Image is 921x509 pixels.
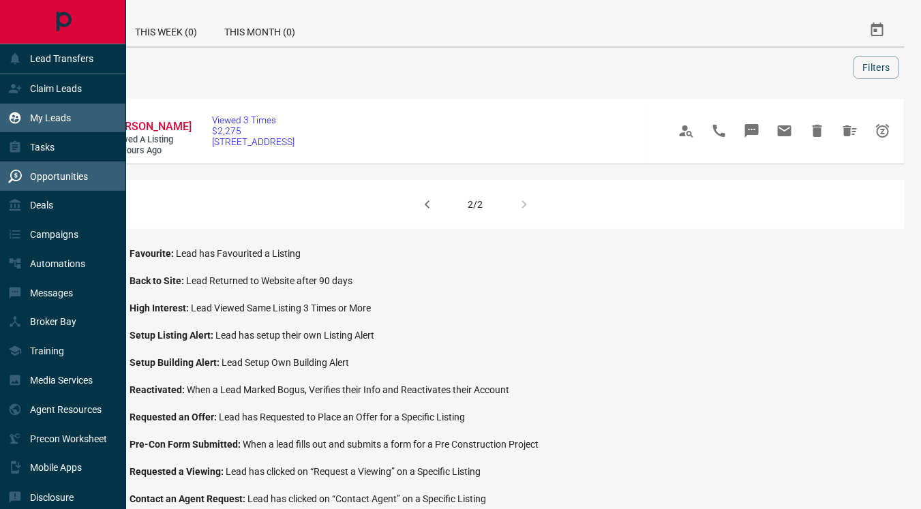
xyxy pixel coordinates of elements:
[186,275,352,286] span: Lead Returned to Website after 90 days
[109,106,191,134] a: L. [PERSON_NAME]
[212,114,295,147] a: Viewed 3 Times$2,275[STREET_ADDRESS]
[211,14,309,46] div: This Month (0)
[130,384,187,395] span: Reactivated
[219,412,465,422] span: Lead has Requested to Place an Offer for a Specific Listing
[130,357,222,368] span: Setup Building Alert
[243,439,539,450] span: When a lead fills out and submits a form for a Pre Construction Project
[130,330,215,341] span: Setup Listing Alert
[121,14,211,46] div: This Week (0)
[212,114,295,125] span: Viewed 3 Times
[215,330,374,341] span: Lead has setup their own Listing Alert
[226,466,481,477] span: Lead has clicked on “Request a Viewing” on a Specific Listing
[130,412,219,422] span: Requested an Offer
[109,106,192,133] span: L. [PERSON_NAME]
[212,125,295,136] span: $2,275
[861,14,894,46] button: Select Date Range
[130,493,247,504] span: Contact an Agent Request
[212,136,295,147] span: [STREET_ADDRESS]
[801,114,834,147] span: Hide
[130,248,176,259] span: Favourite
[109,145,191,157] span: 22 hours ago
[130,303,191,313] span: High Interest
[703,114,736,147] span: Call
[109,134,191,146] span: Viewed a Listing
[768,114,801,147] span: Email
[130,439,243,450] span: Pre-Con Form Submitted
[834,114,866,147] span: Hide All from L. Ivan
[247,493,486,504] span: Lead has clicked on “Contact Agent” on a Specific Listing
[130,466,226,477] span: Requested a Viewing
[176,248,301,259] span: Lead has Favourited a Listing
[736,114,768,147] span: Message
[468,199,483,210] div: 2/2
[130,275,186,286] span: Back to Site
[854,56,899,79] button: Filters
[866,114,899,147] span: Snooze
[187,384,509,395] span: When a Lead Marked Bogus, Verifies their Info and Reactivates their Account
[191,303,371,313] span: Lead Viewed Same Listing 3 Times or More
[222,357,349,368] span: Lead Setup Own Building Alert
[670,114,703,147] span: View Profile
